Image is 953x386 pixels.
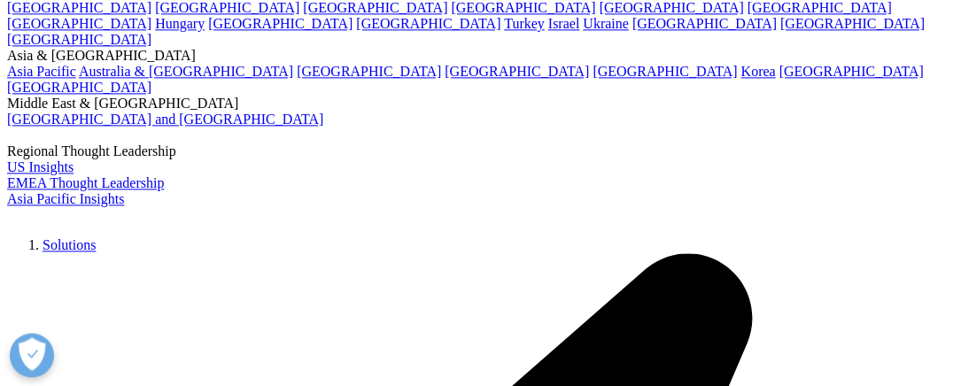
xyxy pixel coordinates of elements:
a: [GEOGRAPHIC_DATA] [208,16,353,31]
a: [GEOGRAPHIC_DATA] [7,16,151,31]
a: Hungary [155,16,205,31]
a: US Insights [7,159,74,174]
div: Regional Thought Leadership [7,143,946,159]
div: Asia & [GEOGRAPHIC_DATA] [7,48,946,64]
a: Ukraine [583,16,629,31]
a: Australia & [GEOGRAPHIC_DATA] [79,64,293,79]
a: Asia Pacific [7,64,76,79]
a: [GEOGRAPHIC_DATA] [445,64,589,79]
a: [GEOGRAPHIC_DATA] [593,64,737,79]
a: Israel [548,16,580,31]
a: Turkey [504,16,545,31]
a: Korea [741,64,776,79]
a: Asia Pacific Insights [7,191,124,206]
div: Middle East & [GEOGRAPHIC_DATA] [7,96,946,112]
a: EMEA Thought Leadership [7,175,164,190]
a: [GEOGRAPHIC_DATA] [297,64,441,79]
a: Solutions [43,237,96,252]
a: [GEOGRAPHIC_DATA] [7,80,151,95]
button: Abrir preferencias [10,333,54,377]
a: [GEOGRAPHIC_DATA] [780,16,925,31]
a: [GEOGRAPHIC_DATA] [779,64,924,79]
a: [GEOGRAPHIC_DATA] [632,16,777,31]
a: [GEOGRAPHIC_DATA] and [GEOGRAPHIC_DATA] [7,112,323,127]
a: [GEOGRAPHIC_DATA] [356,16,500,31]
a: [GEOGRAPHIC_DATA] [7,32,151,47]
